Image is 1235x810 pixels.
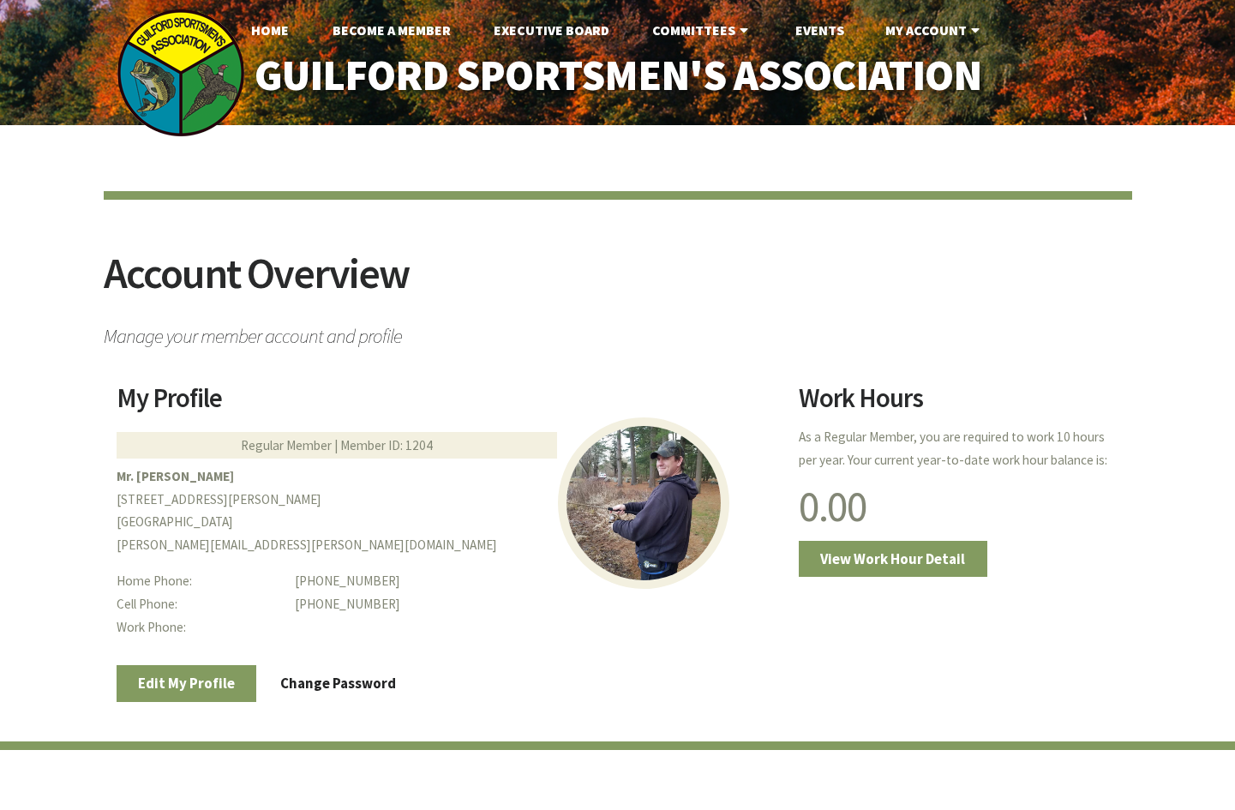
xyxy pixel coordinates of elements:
[117,385,778,424] h2: My Profile
[117,616,282,639] dt: Work Phone
[117,465,778,557] p: [STREET_ADDRESS][PERSON_NAME] [GEOGRAPHIC_DATA] [PERSON_NAME][EMAIL_ADDRESS][PERSON_NAME][DOMAIN_...
[104,252,1132,316] h2: Account Overview
[480,13,623,47] a: Executive Board
[799,426,1118,472] p: As a Regular Member, you are required to work 10 hours per year. Your current year-to-date work h...
[237,13,303,47] a: Home
[117,432,557,459] div: Regular Member | Member ID: 1204
[117,593,282,616] dt: Cell Phone
[104,316,1132,346] span: Manage your member account and profile
[799,385,1118,424] h2: Work Hours
[638,13,766,47] a: Committees
[872,13,998,47] a: My Account
[117,570,282,593] dt: Home Phone
[799,541,987,577] a: View Work Hour Detail
[218,39,1017,112] a: Guilford Sportsmen's Association
[117,665,257,701] a: Edit My Profile
[799,485,1118,528] h1: 0.00
[259,665,418,701] a: Change Password
[117,468,234,484] b: Mr. [PERSON_NAME]
[782,13,858,47] a: Events
[117,9,245,137] img: logo_sm.png
[319,13,465,47] a: Become A Member
[295,593,777,616] dd: [PHONE_NUMBER]
[295,570,777,593] dd: [PHONE_NUMBER]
